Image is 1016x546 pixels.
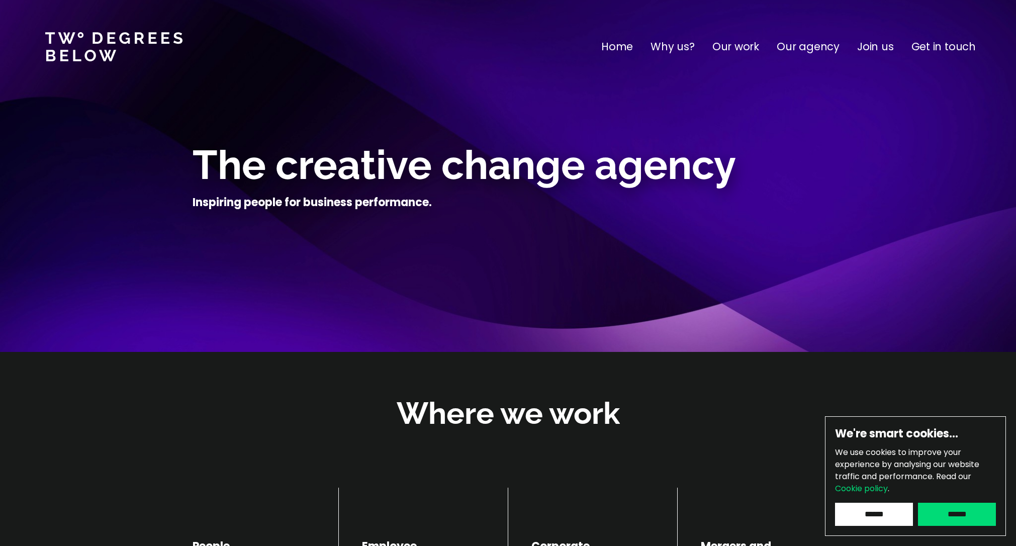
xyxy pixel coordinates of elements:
h4: Inspiring people for business performance. [193,195,432,210]
a: Why us? [651,39,695,55]
span: The creative change agency [193,141,736,189]
a: Our work [712,39,759,55]
a: Cookie policy [835,483,888,494]
p: We use cookies to improve your experience by analysing our website traffic and performance. [835,446,996,495]
h2: Where we work [397,393,620,434]
a: Get in touch [911,39,976,55]
h6: We're smart cookies… [835,426,996,441]
a: Home [601,39,633,55]
a: Join us [857,39,894,55]
span: Read our . [835,471,971,494]
a: Our agency [777,39,840,55]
